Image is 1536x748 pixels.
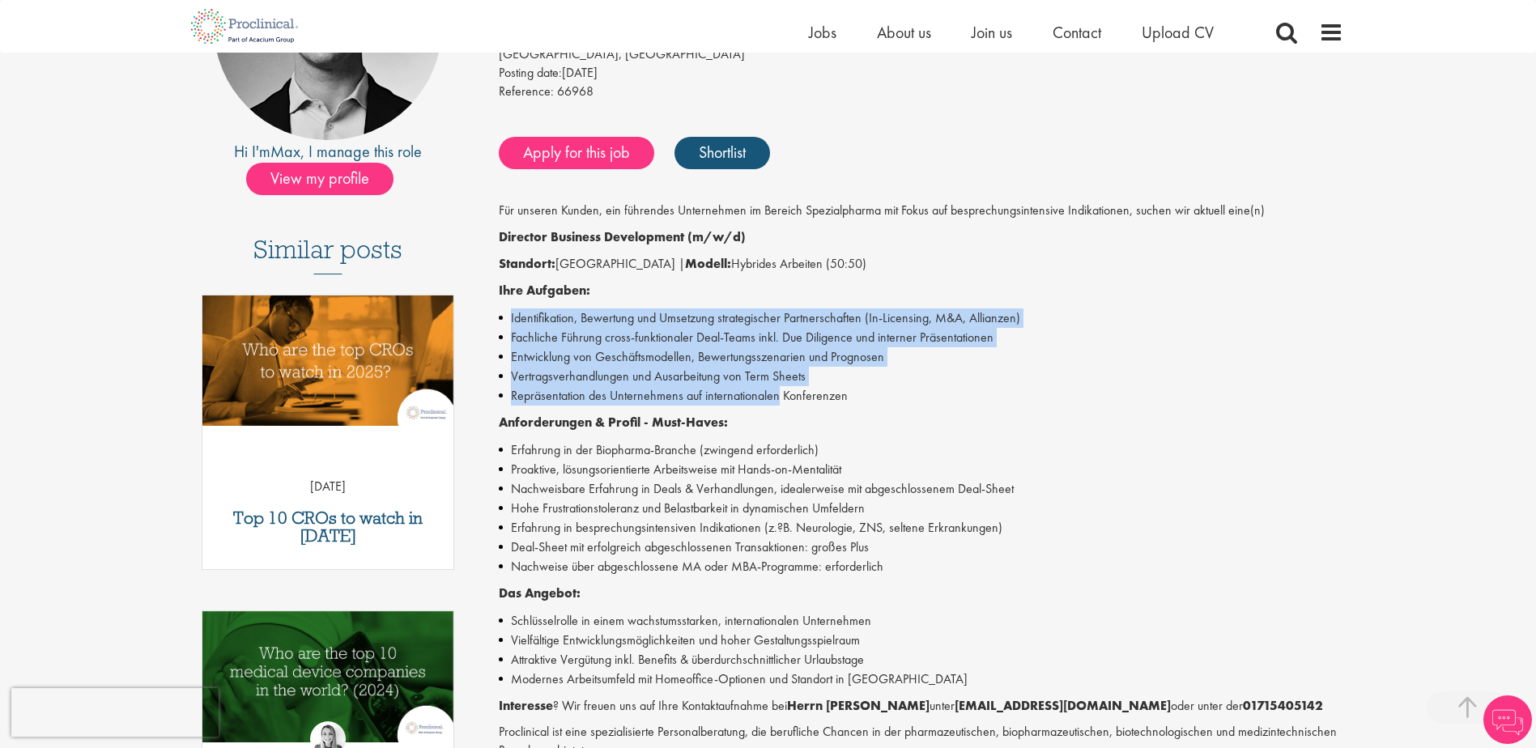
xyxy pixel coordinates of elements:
li: Schlüsselrolle in einem wachstumsstarken, internationalen Unternehmen [499,611,1343,631]
a: View my profile [246,166,410,187]
li: Nachweisbare Erfahrung in Deals & Verhandlungen, idealerweise mit abgeschlossenem Deal-Sheet [499,479,1343,499]
li: Proaktive, lösungsorientierte Arbeitsweise mit Hands-on-Mentalität [499,460,1343,479]
span: 66968 [557,83,594,100]
a: Apply for this job [499,137,654,169]
a: Shortlist [674,137,770,169]
li: Vielfältige Entwicklungsmöglichkeiten und hoher Gestaltungsspielraum [499,631,1343,650]
li: Erfahrung in der Biopharma-Branche (zwingend erforderlich) [499,440,1343,460]
div: Hi I'm , I manage this role [194,140,463,164]
div: [DATE] [499,64,1343,83]
iframe: reCAPTCHA [11,688,219,737]
li: Deal-Sheet mit erfolgreich abgeschlossenen Transaktionen: großes Plus [499,538,1343,557]
a: Max [270,141,300,162]
li: Identifikation, Bewertung und Umsetzung strategischer Partnerschaften (In-Licensing, M&A, Allianzen) [499,308,1343,328]
li: Modernes Arbeitsumfeld mit Homeoffice-Optionen und Standort in [GEOGRAPHIC_DATA] [499,669,1343,689]
li: Repräsentation des Unternehmens auf internationalen Konferenzen [499,386,1343,406]
a: About us [877,22,931,43]
p: Für unseren Kunden, ein führendes Unternehmen im Bereich Spezialpharma mit Fokus auf besprechungs... [499,202,1343,220]
span: View my profile [246,163,394,195]
li: Entwicklung von Geschäftsmodellen, Bewertungsszenarien und Prognosen [499,347,1343,367]
strong: Das Angebot: [499,584,581,601]
span: Posting date: [499,64,562,81]
h3: Similar posts [253,236,402,274]
strong: Standort: [499,255,555,272]
li: Hohe Frustrationstoleranz und Belastbarkeit in dynamischen Umfeldern [499,499,1343,518]
img: Top 10 CROs 2025 | Proclinical [202,295,454,426]
a: Upload CV [1142,22,1214,43]
label: Reference: [499,83,554,101]
a: Join us [972,22,1012,43]
div: [GEOGRAPHIC_DATA], [GEOGRAPHIC_DATA] [499,45,1343,64]
p: ? Wir freuen uns auf Ihre Kontaktaufnahme bei unter oder unter der [499,697,1343,716]
strong: Interesse [499,697,553,714]
a: Contact [1053,22,1101,43]
strong: Anforderungen & Profil - Must-Haves: [499,414,728,431]
strong: Modell: [685,255,731,272]
a: Jobs [809,22,836,43]
a: Top 10 CROs to watch in [DATE] [211,509,446,545]
li: Vertragsverhandlungen und Ausarbeitung von Term Sheets [499,367,1343,386]
img: Chatbot [1483,695,1532,744]
li: Attraktive Vergütung inkl. Benefits & überdurchschnittlicher Urlaubstage [499,650,1343,669]
li: Nachweise über abgeschlossene MA oder MBA-Programme: erforderlich [499,557,1343,576]
img: Top 10 Medical Device Companies 2024 [202,611,454,742]
strong: Ihre Aufgaben: [499,282,590,299]
p: [GEOGRAPHIC_DATA] | Hybrides Arbeiten (50:50) [499,255,1343,274]
a: Link to a post [202,295,454,439]
li: Fachliche Führung cross-funktionaler Deal-Teams inkl. Due Diligence und interner Präsentationen [499,328,1343,347]
strong: [EMAIL_ADDRESS][DOMAIN_NAME] [955,697,1171,714]
strong: Director Business Development (m/w/d) [499,228,746,245]
strong: Herrn [PERSON_NAME] [787,697,930,714]
li: Erfahrung in besprechungsintensiven Indikationen (z.?B. Neurologie, ZNS, seltene Erkrankungen) [499,518,1343,538]
p: [DATE] [202,478,454,496]
strong: 01715405142 [1243,697,1323,714]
